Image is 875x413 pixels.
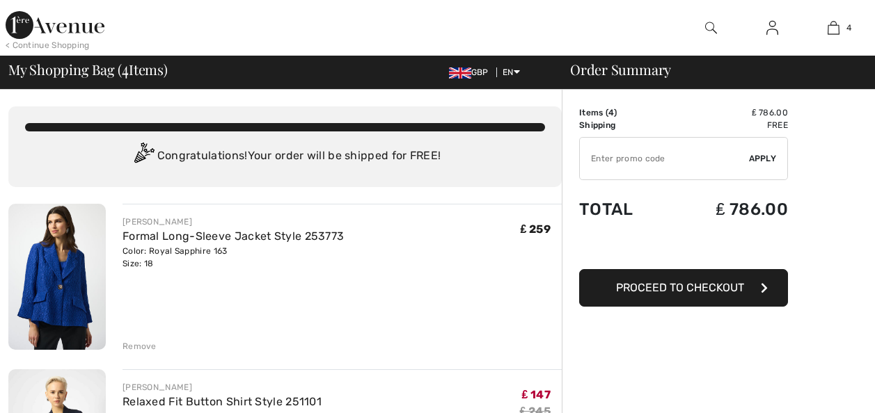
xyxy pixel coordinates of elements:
[553,63,867,76] div: Order Summary
[766,19,778,36] img: My Info
[123,340,157,353] div: Remove
[705,19,717,36] img: search the website
[749,152,777,165] span: Apply
[123,381,322,394] div: [PERSON_NAME]
[449,67,494,77] span: GBP
[8,63,168,76] span: My Shopping Bag ( Items)
[123,216,344,228] div: [PERSON_NAME]
[755,19,789,37] a: Sign In
[580,138,749,179] input: Promo code
[449,67,471,79] img: UK Pound
[123,245,344,270] div: Color: Royal Sapphire 163 Size: 18
[803,19,863,36] a: 4
[668,106,788,119] td: ₤ 786.00
[668,186,788,233] td: ₤ 786.00
[123,229,344,243] a: Formal Long-Sleeve Jacket Style 253773
[521,222,551,236] span: ₤ 259
[123,395,322,408] a: Relaxed Fit Button Shirt Style 251101
[579,233,788,264] iframe: PayPal
[616,281,744,294] span: Proceed to Checkout
[579,119,668,131] td: Shipping
[846,22,851,34] span: 4
[522,388,551,401] span: ₤ 147
[6,11,104,39] img: 1ère Avenue
[8,204,106,350] img: Formal Long-Sleeve Jacket Style 253773
[503,67,520,77] span: EN
[668,119,788,131] td: Free
[608,108,614,118] span: 4
[6,39,90,51] div: < Continue Shopping
[129,143,157,170] img: Congratulation2.svg
[579,106,668,119] td: Items ( )
[579,269,788,307] button: Proceed to Checkout
[25,143,545,170] div: Congratulations! Your order will be shipped for FREE!
[122,59,129,77] span: 4
[828,19,839,36] img: My Bag
[579,186,668,233] td: Total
